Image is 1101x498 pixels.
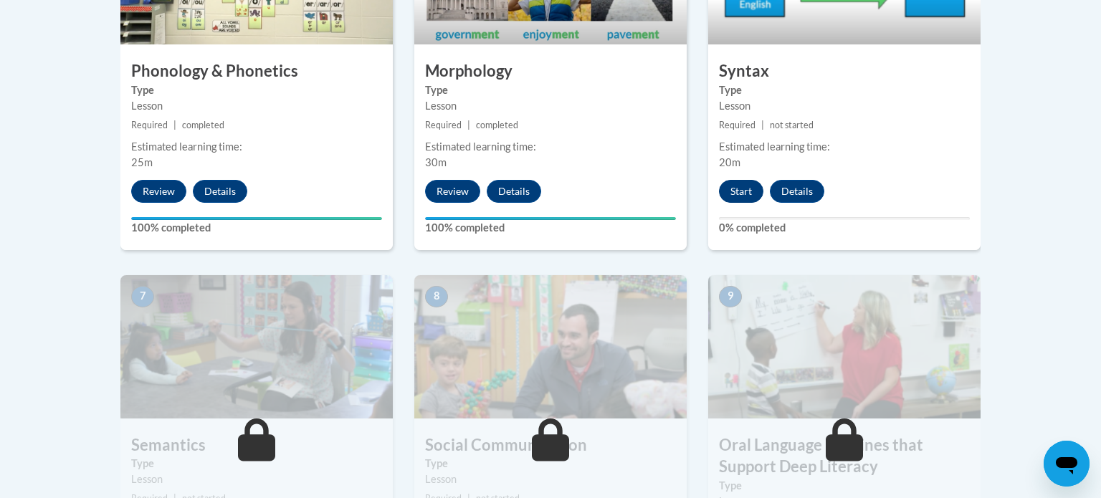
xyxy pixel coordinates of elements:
[425,82,676,98] label: Type
[425,156,447,168] span: 30m
[425,180,480,203] button: Review
[131,82,382,98] label: Type
[425,456,676,471] label: Type
[173,120,176,130] span: |
[476,120,518,130] span: completed
[425,98,676,114] div: Lesson
[425,471,676,487] div: Lesson
[414,275,687,418] img: Course Image
[425,217,676,220] div: Your progress
[131,471,382,487] div: Lesson
[425,120,462,130] span: Required
[414,434,687,456] h3: Social Communication
[131,220,382,236] label: 100% completed
[131,139,382,155] div: Estimated learning time:
[719,98,970,114] div: Lesson
[425,220,676,236] label: 100% completed
[719,180,763,203] button: Start
[761,120,764,130] span: |
[182,120,224,130] span: completed
[719,82,970,98] label: Type
[120,434,393,456] h3: Semantics
[425,286,448,307] span: 8
[487,180,541,203] button: Details
[770,120,814,130] span: not started
[719,478,970,494] label: Type
[131,120,168,130] span: Required
[131,217,382,220] div: Your progress
[719,286,742,307] span: 9
[425,139,676,155] div: Estimated learning time:
[467,120,470,130] span: |
[120,60,393,82] h3: Phonology & Phonetics
[131,456,382,471] label: Type
[708,275,981,418] img: Course Image
[414,60,687,82] h3: Morphology
[708,434,981,479] h3: Oral Language Routines that Support Deep Literacy
[131,98,382,114] div: Lesson
[719,220,970,236] label: 0% completed
[131,156,153,168] span: 25m
[708,60,981,82] h3: Syntax
[719,139,970,155] div: Estimated learning time:
[193,180,247,203] button: Details
[131,286,154,307] span: 7
[131,180,186,203] button: Review
[1044,441,1090,487] iframe: Button to launch messaging window
[719,156,740,168] span: 20m
[120,275,393,418] img: Course Image
[719,120,756,130] span: Required
[770,180,824,203] button: Details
